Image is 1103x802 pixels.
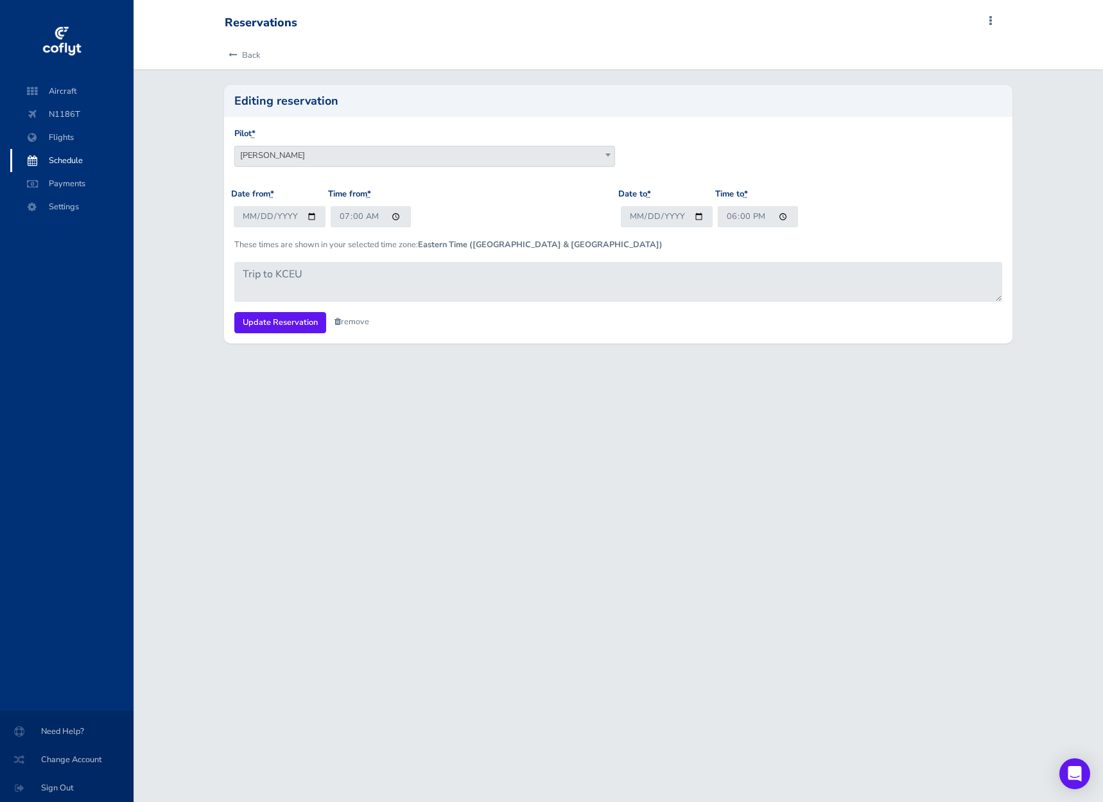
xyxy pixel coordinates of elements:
a: Back [225,41,260,69]
label: Time to [715,187,748,201]
abbr: required [367,188,371,200]
span: Kiko Jeanteete [235,146,614,164]
span: Settings [23,195,121,218]
img: coflyt logo [40,22,83,61]
a: remove [334,316,369,327]
abbr: required [252,128,256,139]
span: Need Help? [15,720,118,743]
span: Schedule [23,149,121,172]
abbr: required [270,188,274,200]
abbr: required [647,188,651,200]
label: Time from [328,187,371,201]
label: Pilot [234,127,256,141]
abbr: required [744,188,748,200]
span: Kiko Jeanteete [234,146,615,167]
label: Date to [618,187,651,201]
span: Change Account [15,748,118,771]
p: These times are shown in your selected time zone: [234,238,1002,251]
label: Date from [231,187,274,201]
b: Eastern Time ([GEOGRAPHIC_DATA] & [GEOGRAPHIC_DATA]) [418,239,663,250]
div: Reservations [225,16,297,30]
span: N1186T [23,103,121,126]
span: Payments [23,172,121,195]
span: Sign Out [15,776,118,799]
textarea: Trip to KCEU [234,262,1002,302]
span: Flights [23,126,121,149]
div: Open Intercom Messenger [1059,758,1090,789]
input: Update Reservation [234,312,326,333]
span: Aircraft [23,80,121,103]
h2: Editing reservation [234,95,1002,107]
